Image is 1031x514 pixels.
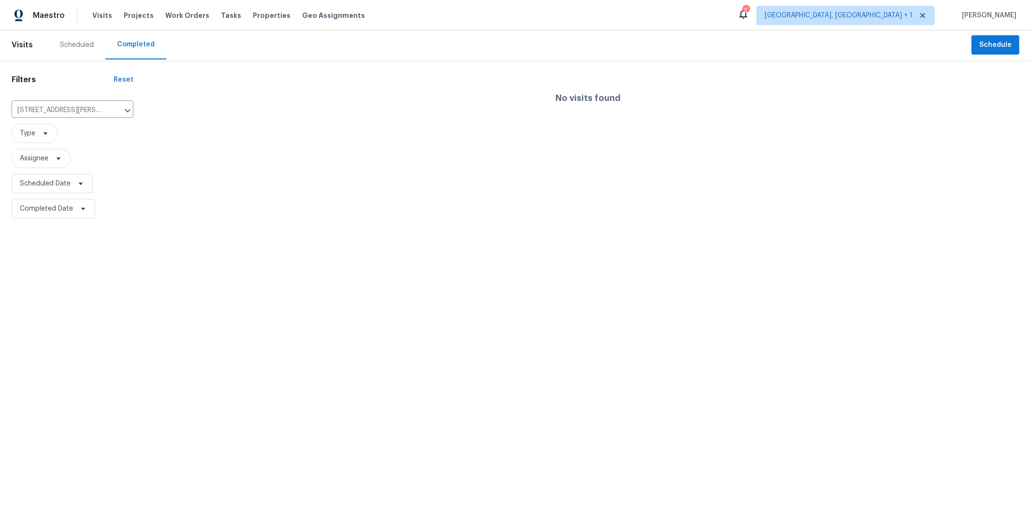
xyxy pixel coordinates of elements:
[33,11,65,20] span: Maestro
[12,103,106,118] input: Search for an address...
[121,104,134,117] button: Open
[555,93,621,103] h4: No visits found
[958,11,1016,20] span: [PERSON_NAME]
[20,128,35,138] span: Type
[20,204,73,214] span: Completed Date
[114,75,133,85] div: Reset
[972,35,1019,55] button: Schedule
[20,154,48,163] span: Assignee
[302,11,365,20] span: Geo Assignments
[979,39,1012,51] span: Schedule
[165,11,209,20] span: Work Orders
[765,11,913,20] span: [GEOGRAPHIC_DATA], [GEOGRAPHIC_DATA] + 1
[60,40,94,50] div: Scheduled
[124,11,154,20] span: Projects
[12,34,33,56] span: Visits
[117,40,155,49] div: Completed
[20,179,71,188] span: Scheduled Date
[12,75,114,85] h1: Filters
[221,12,241,19] span: Tasks
[742,6,749,15] div: 2
[92,11,112,20] span: Visits
[253,11,290,20] span: Properties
